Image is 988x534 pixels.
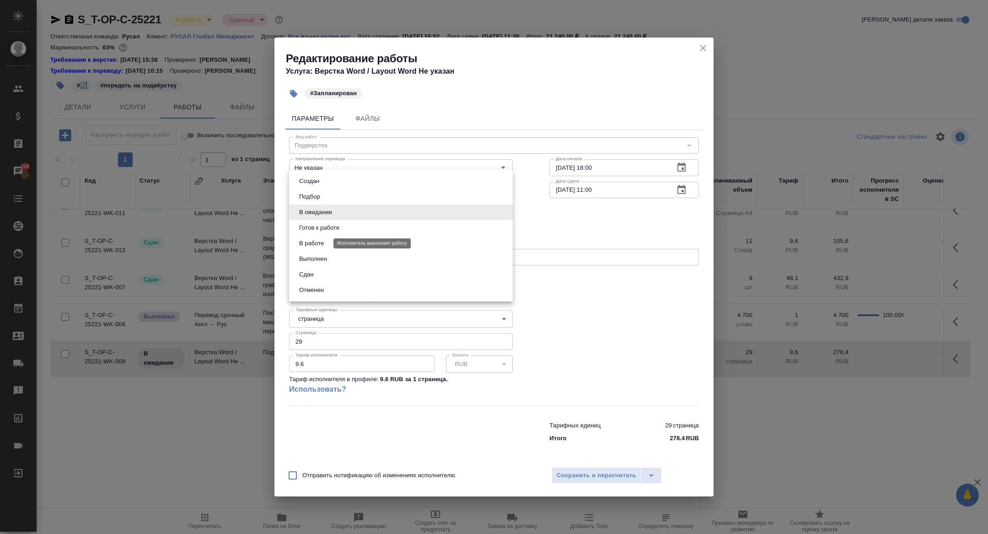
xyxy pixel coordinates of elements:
button: В ожидании [296,207,335,217]
button: Выполнен [296,254,330,264]
button: В работе [296,238,327,248]
button: Готов к работе [296,223,342,233]
button: Подбор [296,192,323,202]
button: Сдан [296,270,316,280]
button: Отменен [296,285,327,295]
button: Создан [296,176,322,186]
